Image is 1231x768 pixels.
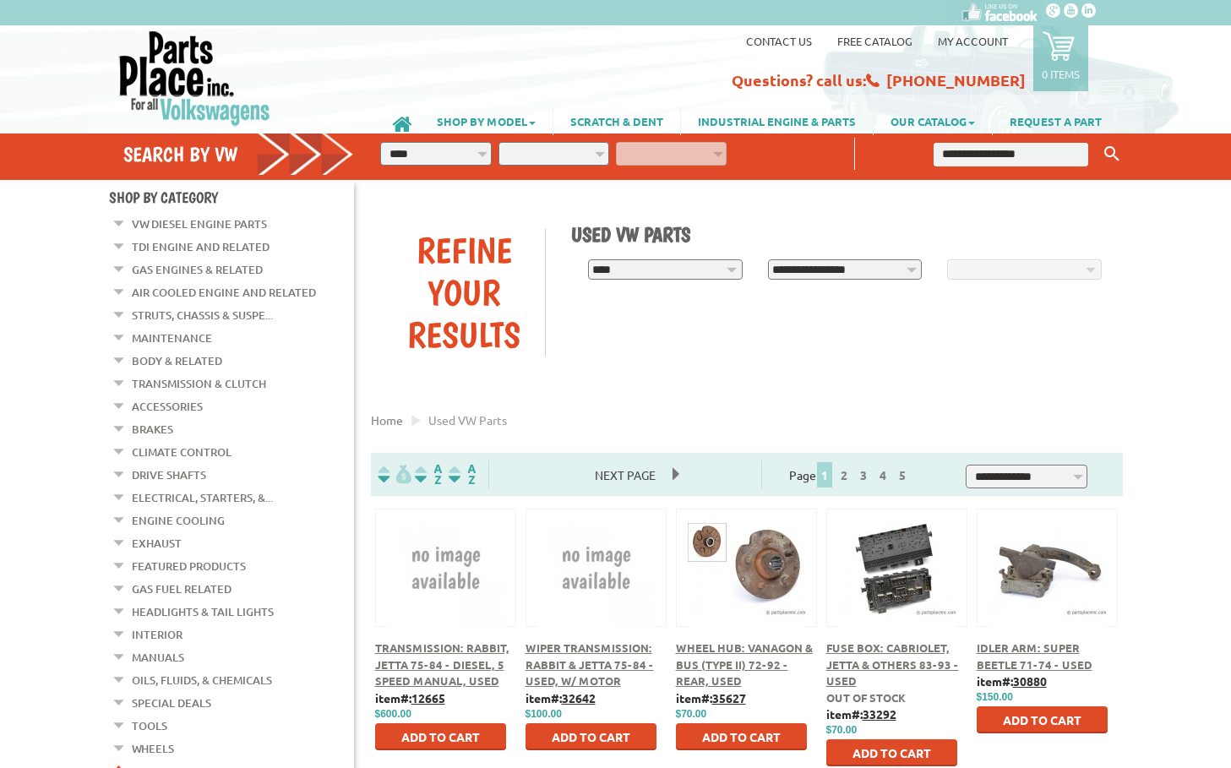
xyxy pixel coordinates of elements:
[552,729,630,744] span: Add to Cart
[132,281,316,303] a: Air Cooled Engine and Related
[375,690,445,705] b: item#:
[826,724,858,736] span: $70.00
[132,327,212,349] a: Maintenance
[132,464,206,486] a: Drive Shafts
[371,412,403,428] a: Home
[375,723,506,750] button: Add to Cart
[977,640,1092,672] a: Idler Arm: Super Beetle 71-74 - Used
[526,640,654,688] a: Wiper Transmission: Rabbit & Jetta 75-84 - Used, w/ Motor
[109,188,354,206] h4: Shop By Category
[132,509,225,531] a: Engine Cooling
[132,555,246,577] a: Featured Products
[837,34,912,48] a: Free Catalog
[578,467,673,482] a: Next Page
[571,222,1110,247] h1: Used VW Parts
[132,624,182,645] a: Interior
[132,669,272,691] a: Oils, Fluids, & Chemicals
[132,646,184,668] a: Manuals
[411,690,445,705] u: 12665
[826,739,957,766] button: Add to Cart
[1013,673,1047,689] u: 30880
[117,30,272,127] img: Parts Place Inc!
[993,106,1119,135] a: REQUEST A PART
[132,715,167,737] a: Tools
[746,34,812,48] a: Contact us
[420,106,553,135] a: SHOP BY MODEL
[428,412,507,428] span: used VW parts
[132,487,273,509] a: Electrical, Starters, &...
[826,690,906,705] span: Out of stock
[553,106,680,135] a: SCRATCH & DENT
[123,142,355,166] h4: Search by VW
[856,467,871,482] a: 3
[977,691,1013,703] span: $150.00
[132,418,173,440] a: Brakes
[132,373,266,395] a: Transmission & Clutch
[526,690,596,705] b: item#:
[977,706,1108,733] button: Add to Cart
[676,723,807,750] button: Add to Cart
[681,106,873,135] a: INDUSTRIAL ENGINE & PARTS
[132,236,270,258] a: TDI Engine and Related
[526,708,562,720] span: $100.00
[1042,67,1080,81] p: 0 items
[132,259,263,281] a: Gas Engines & Related
[378,465,411,484] img: filterpricelow.svg
[863,706,896,722] u: 33292
[132,441,231,463] a: Climate Control
[817,462,832,487] span: 1
[676,708,707,720] span: $70.00
[1003,712,1081,727] span: Add to Cart
[401,729,480,744] span: Add to Cart
[411,465,445,484] img: Sort by Headline
[132,578,231,600] a: Gas Fuel Related
[895,467,910,482] a: 5
[852,745,931,760] span: Add to Cart
[875,467,891,482] a: 4
[826,706,896,722] b: item#:
[445,465,479,484] img: Sort by Sales Rank
[676,690,746,705] b: item#:
[578,462,673,487] span: Next Page
[1099,140,1125,168] button: Keyword Search
[938,34,1008,48] a: My Account
[761,460,939,488] div: Page
[676,640,813,688] a: Wheel Hub: Vanagon & Bus (Type II) 72-92 - Rear, USED
[712,690,746,705] u: 35627
[526,723,656,750] button: Add to Cart
[874,106,992,135] a: OUR CATALOG
[132,213,267,235] a: VW Diesel Engine Parts
[132,738,174,760] a: Wheels
[132,350,222,372] a: Body & Related
[375,708,411,720] span: $600.00
[384,229,546,356] div: Refine Your Results
[132,304,273,326] a: Struts, Chassis & Suspe...
[836,467,852,482] a: 2
[1033,25,1088,91] a: 0 items
[375,640,509,688] a: Transmission: Rabbit, Jetta 75-84 - Diesel, 5 Speed Manual, Used
[826,640,959,688] a: Fuse Box: Cabriolet, Jetta & Others 83-93 - Used
[977,673,1047,689] b: item#:
[702,729,781,744] span: Add to Cart
[132,692,211,714] a: Special Deals
[132,532,182,554] a: Exhaust
[132,601,274,623] a: Headlights & Tail Lights
[132,395,203,417] a: Accessories
[562,690,596,705] u: 32642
